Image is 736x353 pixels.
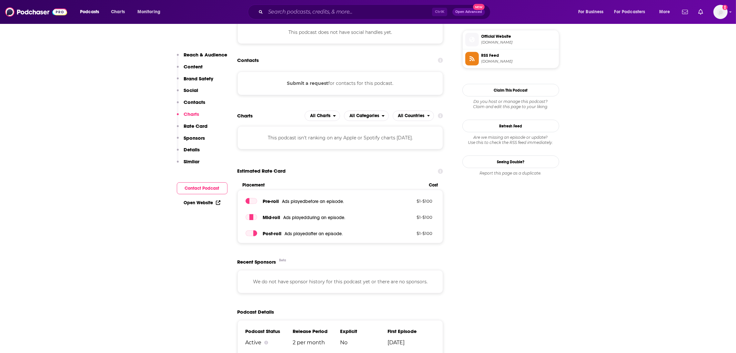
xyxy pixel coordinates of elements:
p: Sponsors [184,135,205,141]
span: Logged in as LindaBurns [713,5,728,19]
button: Contact Podcast [177,182,227,194]
span: 2 per month [293,339,340,346]
div: Are we missing an episode or update? Use this to check the RSS feed immediately. [462,135,559,145]
span: For Business [578,7,604,16]
span: feeds.simplecast.com [481,59,556,64]
button: Reach & Audience [177,52,227,64]
a: Seeing Double? [462,156,559,168]
button: Submit a request [287,80,328,87]
span: Open Advanced [455,10,482,14]
span: All Charts [310,114,330,118]
button: Charts [177,111,199,123]
span: Placement [243,182,424,188]
p: Social [184,87,198,93]
span: Podcasts [80,7,99,16]
a: Show notifications dropdown [696,6,706,17]
span: RSS Feed [481,53,556,58]
span: Ads played before an episode . [282,199,344,204]
button: Social [177,87,198,99]
button: Brand Safety [177,76,214,87]
span: Ctrl K [432,8,447,16]
div: This podcast isn't ranking on any Apple or Spotify charts [DATE]. [237,126,443,149]
p: Reach & Audience [184,52,227,58]
span: All Countries [398,114,425,118]
span: Cost [429,182,438,188]
span: More [659,7,670,16]
p: Details [184,146,200,153]
span: New [473,4,485,10]
input: Search podcasts, credits, & more... [266,7,432,17]
button: Contacts [177,99,206,111]
span: elevating-brick-mortar.simplecast.com [481,40,556,45]
div: for contacts for this podcast. [237,72,443,95]
p: We do not have sponsor history for this podcast yet or there are no sponsors. [246,278,435,285]
button: Show profile menu [713,5,728,19]
button: open menu [305,111,340,121]
span: Do you host or manage this podcast? [462,99,559,104]
button: open menu [76,7,107,17]
span: Ads played during an episode . [283,215,345,220]
span: No [340,339,388,346]
a: Show notifications dropdown [680,6,691,17]
button: open menu [344,111,389,121]
button: Details [177,146,200,158]
h2: Charts [237,113,253,119]
button: Sponsors [177,135,205,147]
button: Refresh Feed [462,120,559,132]
button: Similar [177,158,200,170]
span: Pre -roll [263,198,279,204]
h3: Release Period [293,328,340,334]
span: Mid -roll [263,214,280,220]
span: Recent Sponsors [237,259,276,265]
p: $ 1 - $ 100 [390,215,432,220]
button: Claim This Podcast [462,84,559,96]
a: Official Website[DOMAIN_NAME] [465,33,556,46]
h2: Podcast Details [237,309,274,315]
img: User Profile [713,5,728,19]
h3: First Episode [388,328,435,334]
h2: Countries [393,111,434,121]
span: [DATE] [388,339,435,346]
p: Content [184,64,203,70]
a: Open Website [184,200,220,206]
h2: Categories [344,111,389,121]
button: open menu [574,7,612,17]
p: Charts [184,111,199,117]
img: Podchaser - Follow, Share and Rate Podcasts [5,6,67,18]
div: Report this page as a duplicate. [462,171,559,176]
a: Charts [107,7,129,17]
button: open menu [133,7,169,17]
button: Rate Card [177,123,208,135]
span: For Podcasters [614,7,645,16]
span: Official Website [481,34,556,39]
svg: Add a profile image [722,5,728,10]
div: Claim and edit this page to your liking. [462,99,559,109]
span: All Categories [349,114,379,118]
p: $ 1 - $ 100 [390,231,432,236]
h3: Explicit [340,328,388,334]
button: open menu [610,7,655,17]
div: Search podcasts, credits, & more... [254,5,497,19]
span: Monitoring [137,7,160,16]
p: Contacts [184,99,206,105]
span: Ads played after an episode . [285,231,343,237]
h3: Podcast Status [246,328,293,334]
p: $ 1 - $ 100 [390,198,432,204]
div: Active [246,339,293,346]
span: Estimated Rate Card [237,165,286,177]
h2: Platforms [305,111,340,121]
h2: Contacts [237,54,259,66]
p: Brand Safety [184,76,214,82]
span: Post -roll [263,230,281,237]
div: This podcast does not have social handles yet. [237,21,443,44]
button: Content [177,64,203,76]
button: open menu [655,7,678,17]
p: Rate Card [184,123,208,129]
button: Open AdvancedNew [452,8,485,16]
div: Beta [279,258,287,262]
button: open menu [393,111,434,121]
span: Charts [111,7,125,16]
a: RSS Feed[DOMAIN_NAME] [465,52,556,66]
p: Similar [184,158,200,165]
